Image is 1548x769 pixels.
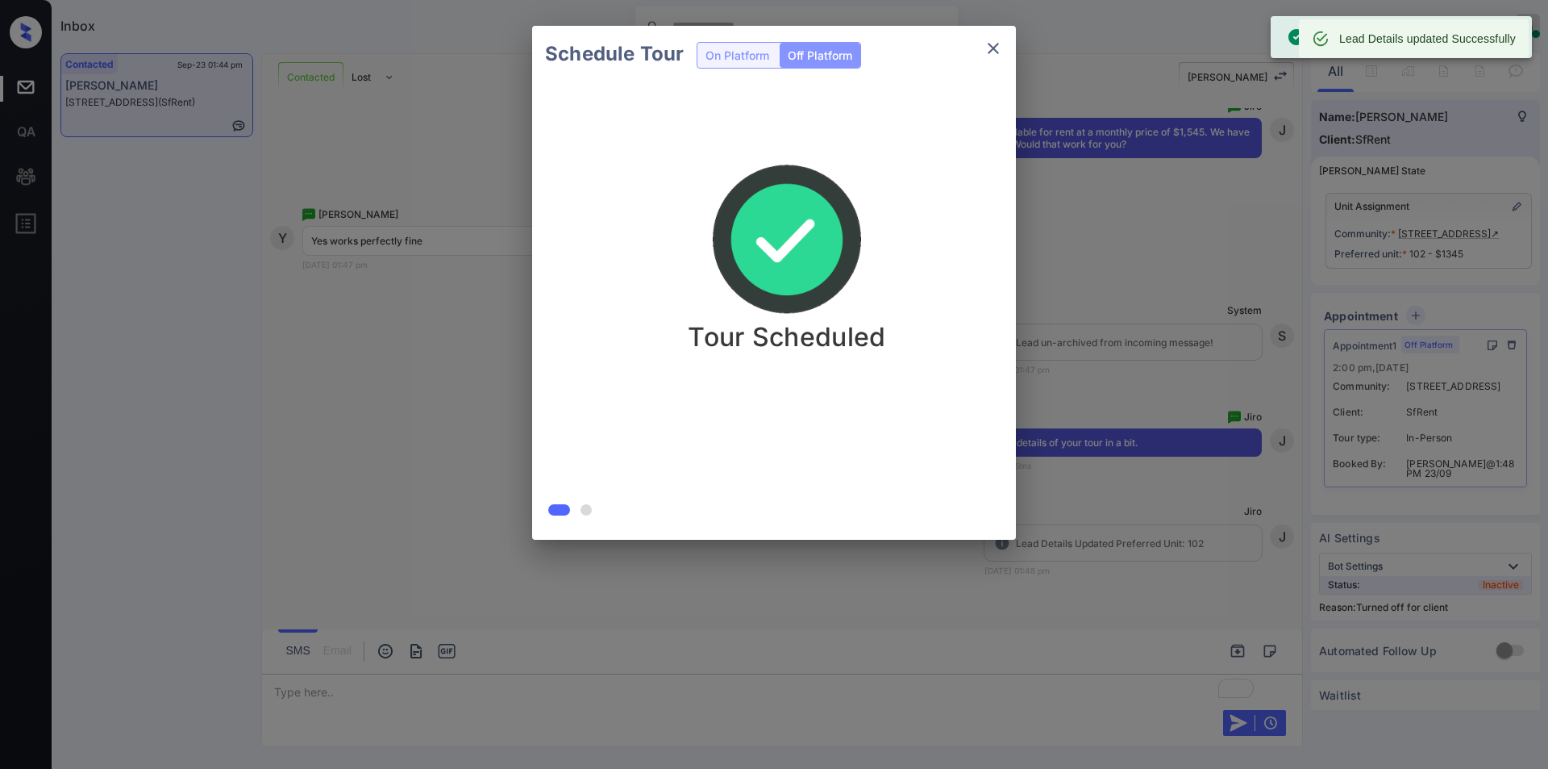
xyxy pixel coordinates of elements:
[977,32,1009,65] button: close
[706,160,868,321] img: success.888e7dccd4847a8d9502.gif
[688,321,885,353] p: Tour Scheduled
[1339,24,1516,53] div: Lead Details updated Successfully
[1287,21,1504,53] div: Off-Platform Tour scheduled successfully
[532,26,697,82] h2: Schedule Tour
